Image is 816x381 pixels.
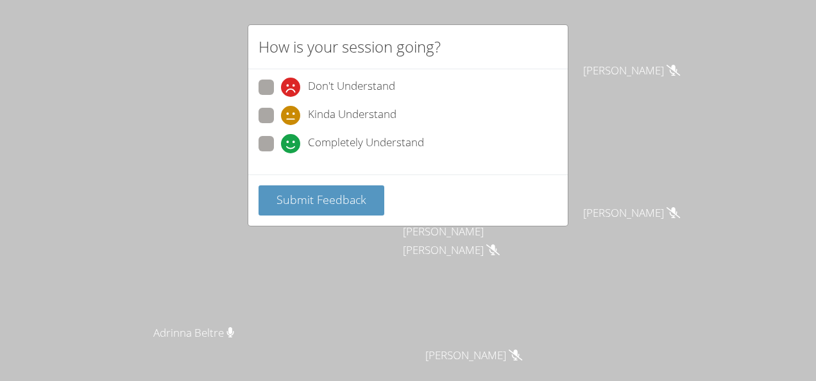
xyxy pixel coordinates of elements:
[259,35,441,58] h2: How is your session going?
[308,78,395,97] span: Don't Understand
[308,106,396,125] span: Kinda Understand
[259,185,384,216] button: Submit Feedback
[308,134,424,153] span: Completely Understand
[276,192,366,207] span: Submit Feedback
